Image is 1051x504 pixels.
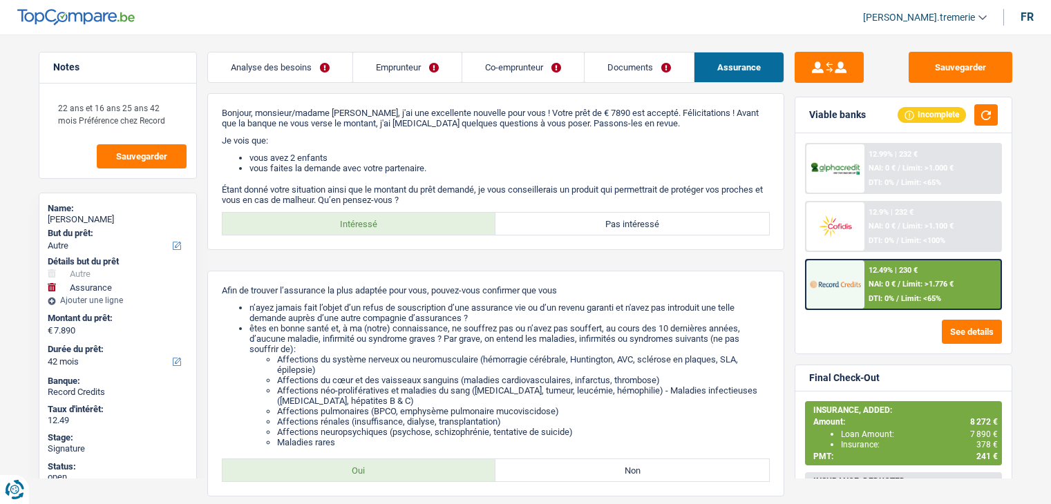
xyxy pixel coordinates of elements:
div: 12.49% | 230 € [869,266,918,275]
label: Intéressé [222,213,496,235]
div: Final Check-Out [809,372,880,384]
span: Limit: >1.100 € [902,222,954,231]
li: n’ayez jamais fait l’objet d’un refus de souscription d’une assurance vie ou d’un revenu garanti ... [249,302,770,323]
div: Signature [48,443,188,454]
span: Limit: <65% [901,178,941,187]
span: Limit: <65% [901,294,941,303]
span: Limit: >1.000 € [902,164,954,173]
span: DTI: 0% [869,294,894,303]
img: TopCompare Logo [17,9,135,26]
p: Je vois que: [222,135,770,146]
div: Taux d'intérêt: [48,404,188,415]
span: 378 € [976,440,998,449]
span: Limit: <100% [901,236,945,245]
span: NAI: 0 € [869,222,896,231]
label: Non [495,459,769,481]
span: NAI: 0 € [869,280,896,289]
div: 12.9% | 232 € [869,208,913,217]
span: / [896,178,899,187]
div: fr [1021,10,1034,23]
span: / [898,280,900,289]
span: / [896,294,899,303]
span: NAI: 0 € [869,164,896,173]
a: Co-emprunteur [462,52,584,82]
label: Durée du prêt: [48,344,185,355]
img: Record Credits [810,271,861,297]
span: 7 890 € [970,429,998,439]
li: Affections néo-prolifératives et maladies du sang ([MEDICAL_DATA], tumeur, leucémie, hémophilie) ... [277,385,770,406]
span: Sauvegarder [116,152,167,161]
button: See details [942,320,1002,344]
button: Sauvegarder [909,52,1012,83]
div: Incomplete [898,107,966,122]
p: Afin de trouver l’assurance la plus adaptée pour vous, pouvez-vous confirmer que vous [222,285,770,295]
span: / [898,222,900,231]
span: 8 272 € [970,417,998,427]
div: Ajouter une ligne [48,295,188,305]
span: € [48,325,53,336]
div: [PERSON_NAME] [48,214,188,225]
label: Montant du prêt: [48,313,185,324]
div: Détails but du prêt [48,256,188,267]
a: Documents [585,52,694,82]
span: / [896,236,899,245]
img: Cofidis [810,213,861,239]
span: [PERSON_NAME].tremerie [863,12,975,23]
p: Étant donné votre situation ainsi que le montant du prêt demandé, je vous conseillerais un produi... [222,184,770,205]
div: Stage: [48,432,188,443]
div: 12.49 [48,415,188,426]
div: INSURANCE, DEDUCTED: [813,476,998,486]
img: AlphaCredit [810,161,861,177]
div: PMT: [813,452,998,461]
div: INSURANCE, ADDED: [813,405,998,415]
label: Oui [222,459,496,481]
div: open [48,472,188,483]
a: Assurance [694,52,784,82]
a: Analyse des besoins [208,52,352,82]
div: Loan Amount: [841,429,998,439]
div: Record Credits [48,387,188,398]
li: Affections du système nerveux ou neuromusculaire (hémorragie cérébrale, Huntington, AVC, sclérose... [277,354,770,375]
span: DTI: 0% [869,178,894,187]
div: Name: [48,203,188,214]
li: Maladies rares [277,437,770,447]
span: DTI: 0% [869,236,894,245]
div: Status: [48,461,188,472]
li: vous avez 2 enfants [249,153,770,163]
span: Limit: >1.776 € [902,280,954,289]
button: Sauvegarder [97,144,187,168]
h5: Notes [53,61,182,73]
label: Pas intéressé [495,213,769,235]
li: Affections du cœur et des vaisseaux sanguins (maladies cardiovasculaires, infarctus, thrombose) [277,375,770,385]
li: Affections rénales (insuffisance, dialyse, transplantation) [277,416,770,427]
li: êtes en bonne santé et, à ma (notre) connaissance, ne souffrez pas ou n’avez pas souffert, au cou... [249,323,770,447]
div: Viable banks [809,109,866,121]
a: Emprunteur [353,52,462,82]
div: 12.99% | 232 € [869,150,918,159]
span: / [898,164,900,173]
li: Affections neuropsychiques (psychose, schizophrénie, tentative de suicide) [277,427,770,437]
p: Bonjour, monsieur/madame [PERSON_NAME], j'ai une excellente nouvelle pour vous ! Votre prêt de € ... [222,108,770,128]
li: vous faites la demande avec votre partenaire. [249,163,770,173]
span: 241 € [976,452,998,461]
div: Insurance: [841,440,998,449]
div: Banque: [48,376,188,387]
a: [PERSON_NAME].tremerie [852,6,987,29]
li: Affections pulmonaires (BPCO, emphysème pulmonaire mucoviscidose) [277,406,770,416]
div: Amount: [813,417,998,427]
label: But du prêt: [48,228,185,239]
